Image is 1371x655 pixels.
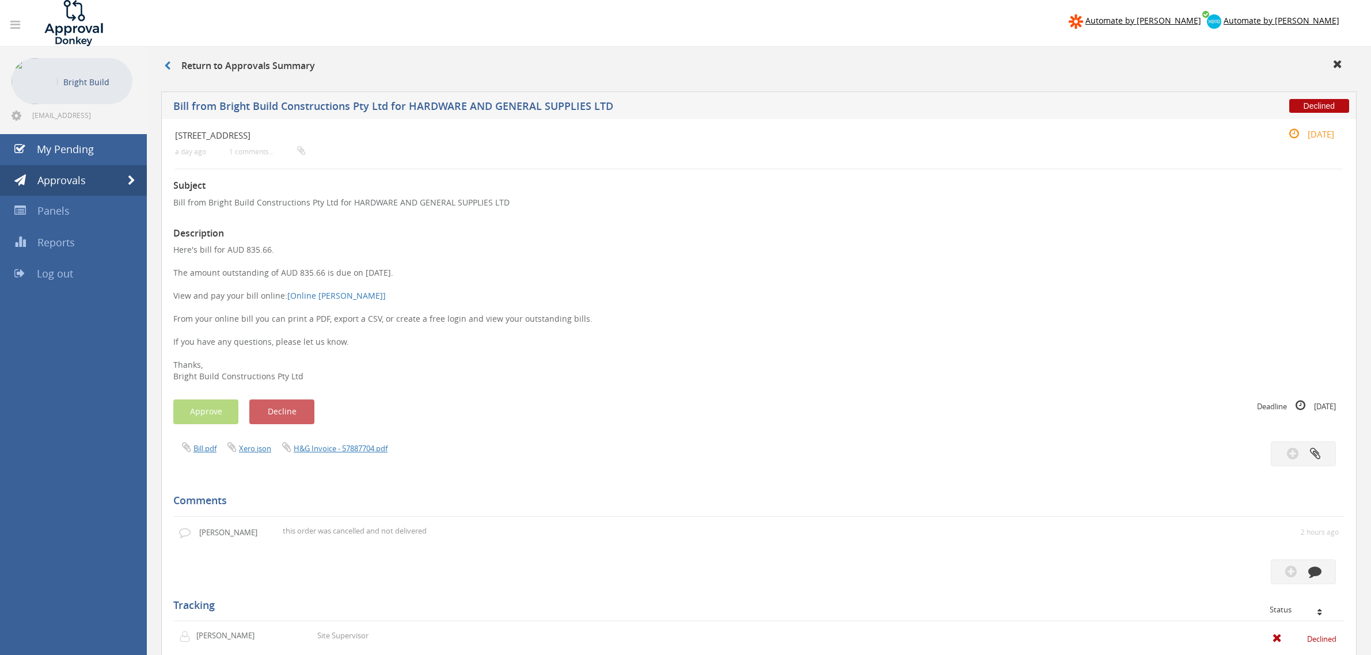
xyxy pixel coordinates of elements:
[164,61,315,71] h3: Return to Approvals Summary
[1277,128,1334,140] small: [DATE]
[1257,399,1336,412] small: Deadline [DATE]
[179,631,196,642] img: user-icon.png
[1289,99,1349,113] span: Declined
[37,142,94,156] span: My Pending
[173,229,1345,239] h3: Description
[294,443,388,454] a: H&G Invoice - 57887704.pdf
[173,197,1345,208] p: Bill from Bright Build Constructions Pty Ltd for HARDWARE AND GENERAL SUPPLIES LTD
[317,630,369,641] p: Site Supervisor
[175,131,1148,140] h4: [STREET_ADDRESS]
[175,147,206,156] small: a day ago
[1273,632,1339,645] small: Declined
[1301,527,1339,537] small: 2 hours ago
[173,101,995,115] h5: Bill from Bright Build Constructions Pty Ltd for HARDWARE AND GENERAL SUPPLIES LTD
[173,600,1336,611] h5: Tracking
[173,181,1345,191] h3: Subject
[1224,15,1339,26] span: Automate by [PERSON_NAME]
[173,244,1345,382] p: Here's bill for AUD 835.66. The amount outstanding of AUD 835.66 is due on [DATE]. View and pay y...
[63,75,127,89] p: Bright Build
[283,525,801,536] p: this order was cancelled and not delivered
[193,443,217,454] a: Bill.pdf
[1069,14,1083,29] img: zapier-logomark.png
[37,235,75,249] span: Reports
[37,173,86,187] span: Approvals
[1270,606,1336,614] div: Status
[249,399,314,424] button: Decline
[239,443,271,454] a: Xero.json
[199,527,265,538] p: [PERSON_NAME]
[287,290,386,301] a: [Online [PERSON_NAME]]
[37,266,73,280] span: Log out
[173,399,238,424] button: Approve
[229,147,305,156] small: 1 comments...
[173,495,1336,507] h5: Comments
[1085,15,1201,26] span: Automate by [PERSON_NAME]
[1207,14,1221,29] img: xero-logo.png
[37,204,70,218] span: Panels
[32,111,130,120] span: [EMAIL_ADDRESS][DOMAIN_NAME]
[196,630,263,641] p: [PERSON_NAME]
